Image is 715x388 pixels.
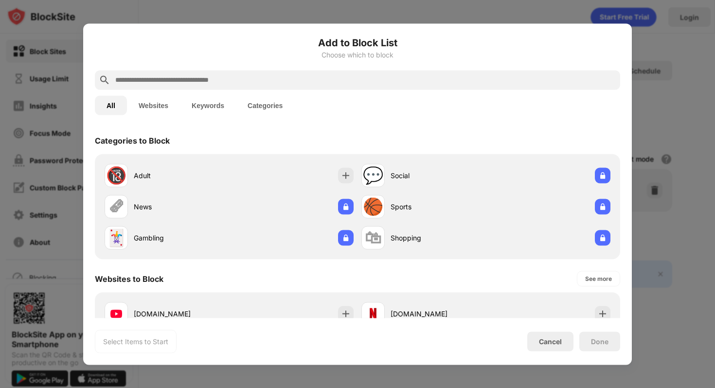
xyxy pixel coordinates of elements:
[103,336,168,346] div: Select Items to Start
[134,309,229,319] div: [DOMAIN_NAME]
[363,197,383,217] div: 🏀
[108,197,125,217] div: 🗞
[367,308,379,319] img: favicons
[95,135,170,145] div: Categories to Block
[365,228,381,248] div: 🛍
[180,95,236,115] button: Keywords
[236,95,294,115] button: Categories
[106,166,126,185] div: 🔞
[106,228,126,248] div: 🃏
[95,95,127,115] button: All
[95,274,163,283] div: Websites to Block
[110,308,122,319] img: favicons
[539,337,562,346] div: Cancel
[127,95,180,115] button: Websites
[134,202,229,212] div: News
[585,274,612,283] div: See more
[134,233,229,243] div: Gambling
[99,74,110,86] img: search.svg
[391,170,486,181] div: Social
[95,51,620,58] div: Choose which to block
[363,166,383,185] div: 💬
[391,202,486,212] div: Sports
[391,233,486,243] div: Shopping
[134,170,229,181] div: Adult
[391,309,486,319] div: [DOMAIN_NAME]
[591,337,608,345] div: Done
[95,35,620,50] h6: Add to Block List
